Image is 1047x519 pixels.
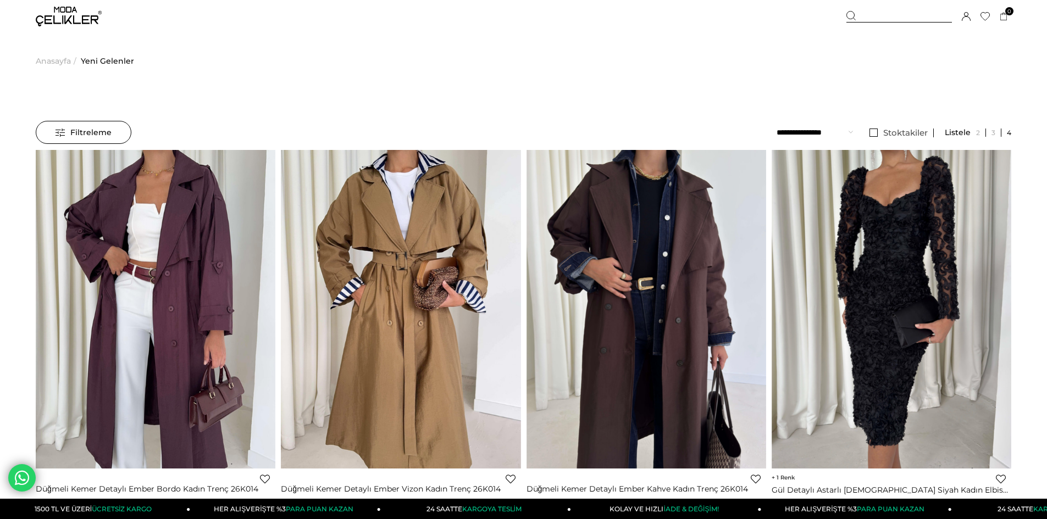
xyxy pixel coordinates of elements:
span: KARGOYA TESLİM [462,505,522,513]
span: 0 [1005,7,1013,15]
span: İADE & DEĞİŞİM! [663,505,718,513]
a: Stoktakiler [864,129,934,137]
a: Favorilere Ekle [751,474,761,484]
span: 1 [772,474,795,481]
a: 24 SAATTEKARGOYA TESLİM [381,499,571,519]
a: 0 [1000,13,1008,21]
a: Yeni Gelenler [81,33,134,89]
a: Favorilere Ekle [996,474,1006,484]
img: logo [36,7,102,26]
img: Gül Detaylı Astarlı Christiana Siyah Kadın Elbise 26K009 [772,149,1011,468]
a: Düğmeli Kemer Detaylı Ember Kahve Kadın Trenç 26K014 [527,484,766,494]
span: ₺1.999,99 [281,498,322,509]
span: ÜCRETSİZ KARGO [92,505,152,513]
a: Favorilere Ekle [506,474,516,484]
li: > [36,33,79,89]
span: PARA PUAN KAZAN [857,505,924,513]
a: Düğmeli Kemer Detaylı Ember Vizon Kadın Trenç 26K014 [281,484,520,494]
span: Filtreleme [56,121,112,143]
img: Düğmeli Kemer Detaylı Ember Kahve Kadın Trenç 26K014 [527,149,766,468]
img: Düğmeli Kemer Detaylı Ember Vizon Kadın Trenç 26K014 [281,149,520,468]
span: ₺1.999,99 [527,498,568,509]
a: KOLAY VE HIZLIİADE & DEĞİŞİM! [571,499,761,519]
a: HER ALIŞVERİŞTE %3PARA PUAN KAZAN [761,499,951,519]
a: Anasayfa [36,33,71,89]
span: ₺1.999,99 [36,498,77,509]
span: Stoktakiler [883,127,928,138]
img: Düğmeli Kemer Detaylı Ember Bordo Kadın Trenç 26K014 [36,149,275,468]
a: HER ALIŞVERİŞTE %3PARA PUAN KAZAN [190,499,380,519]
a: Düğmeli Kemer Detaylı Ember Bordo Kadın Trenç 26K014 [36,484,275,494]
span: PARA PUAN KAZAN [286,505,353,513]
a: Gül Detaylı Astarlı [DEMOGRAPHIC_DATA] Siyah Kadın Elbise 26K009 [772,485,1011,495]
a: Favorilere Ekle [260,474,270,484]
